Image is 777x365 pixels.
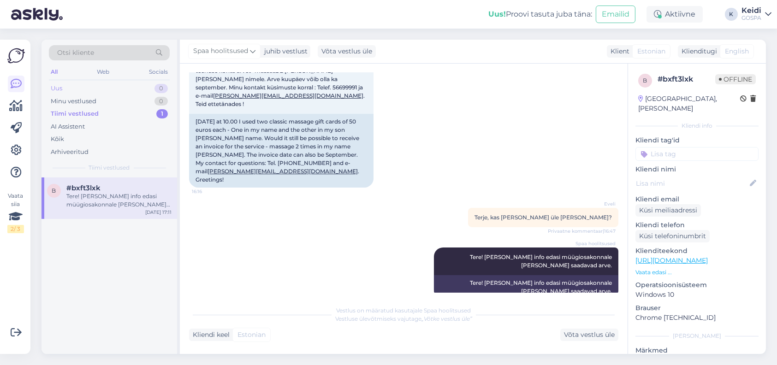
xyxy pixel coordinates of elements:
div: Aktiivne [647,6,703,23]
div: [DATE] 17:11 [145,209,172,216]
div: Tiimi vestlused [51,109,99,118]
div: Arhiveeritud [51,147,89,157]
span: Terje, kas [PERSON_NAME] üle [PERSON_NAME]? [475,214,612,221]
div: Võta vestlus üle [560,329,618,341]
div: Keidi [741,7,761,14]
img: Askly Logo [7,47,25,65]
div: Võta vestlus üle [318,45,376,58]
p: Kliendi telefon [635,220,759,230]
a: [PERSON_NAME][EMAIL_ADDRESS][DOMAIN_NAME] [213,92,363,99]
div: 2 / 3 [7,225,24,233]
span: English [725,47,749,56]
div: Vaata siia [7,192,24,233]
p: Vaata edasi ... [635,268,759,277]
div: All [49,66,59,78]
div: Tere! [PERSON_NAME] info edasi müügiosakonnale [PERSON_NAME] saadavad arve. [66,192,172,209]
span: Otsi kliente [57,48,94,58]
span: 16:16 [192,188,226,195]
button: Emailid [596,6,635,23]
div: Web [95,66,112,78]
a: KeidiGOSPA [741,7,771,22]
div: Klient [607,47,629,56]
span: Privaatne kommentaar | 16:47 [548,228,616,235]
div: GOSPA [741,14,761,22]
div: K [725,8,738,21]
span: b [643,77,647,84]
div: Proovi tasuta juba täna: [488,9,592,20]
p: Märkmed [635,346,759,355]
div: [DATE] at 10.00 I used two classic massage gift cards of 50 euros each - One in my name and the o... [189,114,374,188]
span: Tere! [PERSON_NAME] info edasi müügiosakonnale [PERSON_NAME] saadavad arve. [470,253,613,269]
p: Kliendi nimi [635,165,759,174]
a: [URL][DOMAIN_NAME] [635,256,708,265]
div: Kliendi info [635,122,759,130]
p: Kliendi email [635,194,759,204]
div: Kliendi keel [189,330,230,340]
span: Eveli [581,200,616,207]
span: b [52,187,56,194]
div: [PERSON_NAME] [635,332,759,340]
div: AI Assistent [51,122,85,131]
div: 0 [154,84,168,93]
input: Lisa tag [635,147,759,161]
div: Klienditugi [678,47,717,56]
span: Estonian [637,47,665,56]
span: Vestlus on määratud kasutajale Spaa hoolitsused [337,307,471,314]
span: Spaa hoolitsused [575,240,616,247]
div: # bxft3lxk [658,74,715,85]
i: „Võtke vestlus üle” [421,315,472,322]
a: [PERSON_NAME][EMAIL_ADDRESS][DOMAIN_NAME] [208,168,358,175]
p: Brauser [635,303,759,313]
div: Tere! [PERSON_NAME] info edasi müügiosakonnale [PERSON_NAME] saadavad arve. [434,275,618,299]
div: 1 [156,109,168,118]
div: Kõik [51,135,64,144]
div: Küsi meiliaadressi [635,204,701,217]
input: Lisa nimi [636,178,748,188]
div: juhib vestlust [261,47,308,56]
div: Küsi telefoninumbrit [635,230,710,242]
div: Socials [147,66,170,78]
span: Offline [715,74,756,84]
div: Uus [51,84,62,93]
div: Minu vestlused [51,97,96,106]
div: [GEOGRAPHIC_DATA], [PERSON_NAME] [638,94,740,113]
p: Chrome [TECHNICAL_ID] [635,313,759,323]
span: Estonian [237,330,266,340]
span: Spaa hoolitsused [193,46,248,56]
b: Uus! [488,10,506,18]
span: Tiimi vestlused [89,164,130,172]
span: #bxft3lxk [66,184,101,192]
span: Vestluse ülevõtmiseks vajutage [335,315,472,322]
div: 0 [154,97,168,106]
p: Windows 10 [635,290,759,300]
p: Kliendi tag'id [635,135,759,145]
p: Klienditeekond [635,246,759,256]
p: Operatsioonisüsteem [635,280,759,290]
